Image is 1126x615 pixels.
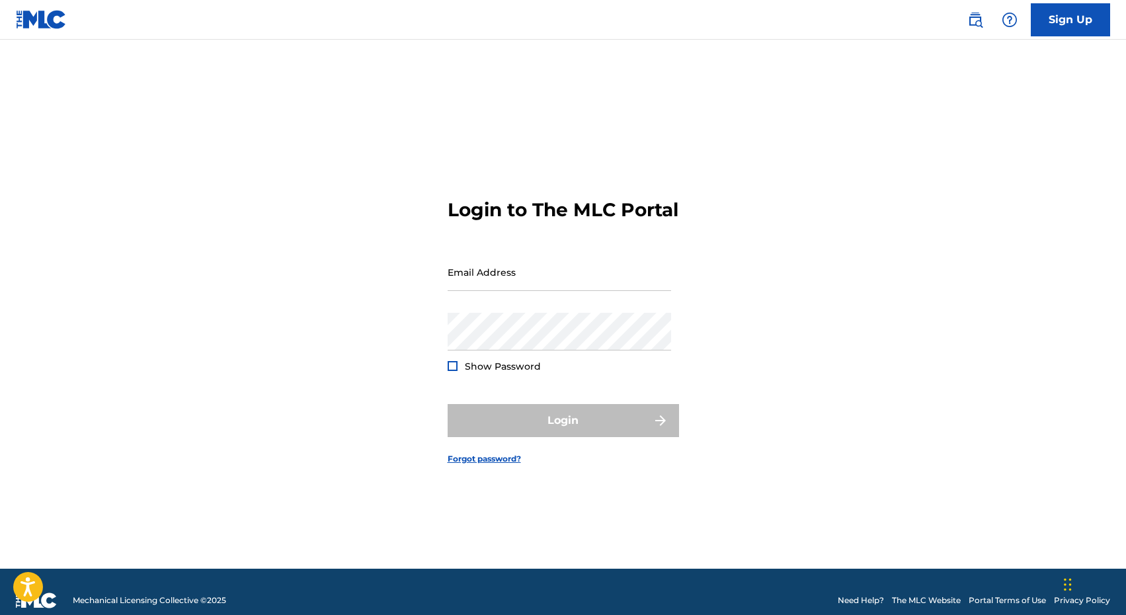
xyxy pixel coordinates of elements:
a: Sign Up [1031,3,1110,36]
span: Mechanical Licensing Collective © 2025 [73,594,226,606]
div: Help [996,7,1023,33]
a: Privacy Policy [1054,594,1110,606]
a: The MLC Website [892,594,961,606]
h3: Login to The MLC Portal [448,198,678,222]
a: Need Help? [838,594,884,606]
a: Public Search [962,7,988,33]
span: Show Password [465,360,541,372]
img: MLC Logo [16,10,67,29]
iframe: Chat Widget [1060,552,1126,615]
img: help [1002,12,1018,28]
a: Forgot password? [448,453,521,465]
img: logo [16,593,57,608]
div: Drag [1064,565,1072,604]
img: search [967,12,983,28]
a: Portal Terms of Use [969,594,1046,606]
